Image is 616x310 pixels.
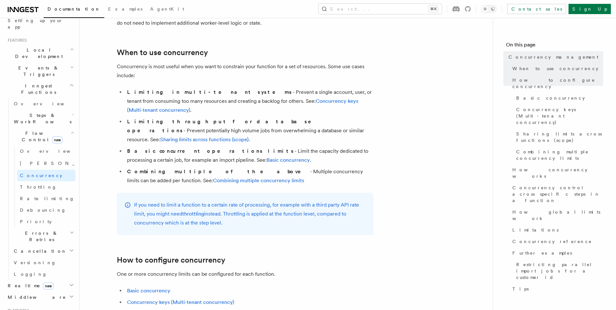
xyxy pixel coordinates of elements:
span: Middleware [5,294,66,300]
button: Inngest Functions [5,80,75,98]
span: How concurrency works [512,167,603,179]
button: Toggle dark mode [481,5,497,13]
a: Combining multiple concurrency limits [514,146,603,164]
span: How to configure concurrency [512,77,603,90]
span: Realtime [5,282,54,289]
a: Overview [17,145,75,157]
a: Throttling [17,181,75,193]
a: How concurrency works [510,164,603,182]
span: Limitations [512,227,559,233]
a: throttling [182,211,204,217]
button: Realtimenew [5,280,75,291]
a: Basic concurrency [127,288,170,294]
a: Restricting parallel import jobs for a customer id [514,259,603,283]
a: Concurrency [17,170,75,181]
span: Basic concurrency [516,95,585,101]
p: If you need to limit a function to a certain rate of processing, for example with a third party A... [134,200,366,227]
a: Examples [104,2,146,17]
a: When to use concurrency [117,48,208,57]
a: How global limits work [510,206,603,224]
a: Sign Up [569,4,611,14]
span: Combining multiple concurrency limits [516,149,603,161]
span: Documentation [47,6,100,12]
span: [PERSON_NAME] [20,161,114,166]
span: How global limits work [512,209,603,222]
span: Local Development [5,47,70,60]
span: Concurrency [20,173,62,178]
span: Setting up your app [8,18,63,29]
button: Cancellation [11,245,75,257]
span: Concurrency keys (Multi-tenant concurrency) [516,106,603,126]
span: Inngest Functions [5,83,69,95]
a: [PERSON_NAME] [17,157,75,170]
p: Concurrency is most useful when you want to constrain your function for a set of resources. Some ... [117,62,373,80]
a: Logging [11,268,75,280]
span: Overview [20,149,86,154]
strong: Limiting throughput for database operations [127,118,320,134]
a: Concurrency keys (Multi-tenant concurrency) [127,299,234,305]
p: As compared to traditional queue and worker systems, Inngest manages the concurrency within the s... [117,10,373,28]
a: Combining multiple concurrency limits [213,177,304,184]
span: Debouncing [20,208,66,213]
a: Contact sales [507,4,566,14]
span: Events & Triggers [5,65,70,77]
span: Concurrency reference [512,238,592,245]
p: One or more concurrency limits can be configured for each function. [117,270,373,279]
a: Tips [510,283,603,295]
a: Limitations [510,224,603,236]
span: Rate limiting [20,196,74,201]
span: Errors & Retries [11,230,70,243]
button: Events & Triggers [5,62,75,80]
li: - Limit the capacity dedicated to processing a certain job, for example an import pipeline. See: . [125,147,373,165]
li: - Prevent potentially high volume jobs from overwhelming a database or similar resource. See: . [125,117,373,144]
kbd: ⌘K [429,6,438,12]
span: Concurrency management [509,54,598,60]
h4: On this page [506,41,603,51]
a: Overview [11,98,75,110]
a: Sharing limits across functions (scope) [514,128,603,146]
button: Local Development [5,44,75,62]
li: - Prevent a single account, user, or tenant from consuming too many resources and creating a back... [125,88,373,115]
a: Documentation [44,2,104,18]
a: Basic concurrency [267,157,310,163]
a: Rate limiting [17,193,75,204]
a: Sharing limits across functions (scope) [160,136,249,143]
a: AgentKit [146,2,188,17]
button: Flow Controlnew [11,127,75,145]
a: How to configure concurrency [510,74,603,92]
strong: Basic concurrent operations limits [127,148,295,154]
span: Restricting parallel import jobs for a customer id [516,261,603,281]
span: Features [5,38,27,43]
div: Flow Controlnew [11,145,75,227]
span: Concurrency control across specific steps in a function [512,184,603,204]
span: Flow Control [11,130,71,143]
a: Concurrency keys (Multi-tenant concurrency) [514,104,603,128]
a: Further examples [510,247,603,259]
span: Steps & Workflows [11,112,72,125]
a: Concurrency management [506,51,603,63]
span: Throttling [20,184,57,190]
button: Steps & Workflows [11,110,75,127]
a: Concurrency control across specific steps in a function [510,182,603,206]
span: Cancellation [11,248,67,254]
span: Examples [108,6,142,12]
a: When to use concurrency [510,63,603,74]
button: Middleware [5,291,75,303]
a: Setting up your app [5,15,75,33]
div: Inngest Functions [5,98,75,280]
span: Logging [14,272,47,277]
span: Tips [512,286,529,292]
span: AgentKit [150,6,184,12]
span: Priority [20,219,52,224]
li: - Multiple concurrency limits can be added per function. See: [125,167,373,185]
a: Concurrency reference [510,236,603,247]
span: Versioning [14,260,56,265]
span: Further examples [512,250,572,256]
a: How to configure concurrency [117,256,225,265]
button: Search...⌘K [319,4,442,14]
button: Errors & Retries [11,227,75,245]
a: Priority [17,216,75,227]
strong: Limiting in multi-tenant systems [127,89,293,95]
span: Overview [14,101,80,106]
a: Debouncing [17,204,75,216]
